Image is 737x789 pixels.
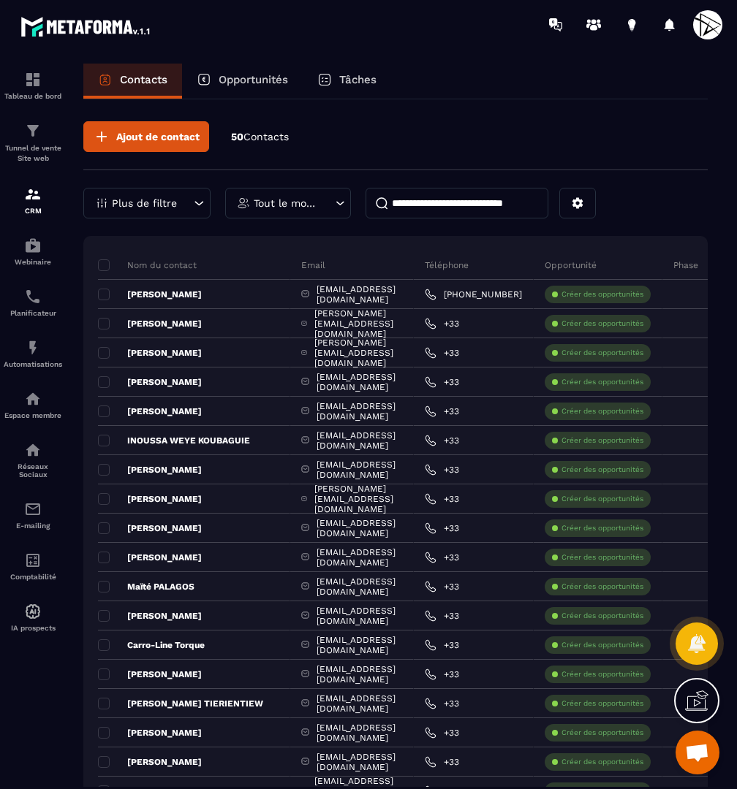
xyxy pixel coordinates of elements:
p: Créer des opportunités [562,552,643,563]
p: Créer des opportunités [562,698,643,709]
p: Opportunité [545,259,597,271]
img: automations [24,237,42,254]
a: +33 [425,405,459,417]
a: Contacts [83,64,182,99]
a: +33 [425,318,459,329]
a: formationformationTableau de bord [4,60,62,111]
a: +33 [425,698,459,709]
p: INOUSSA WEYE KOUBAGUIE [98,435,250,446]
a: Opportunités [182,64,303,99]
a: automationsautomationsAutomatisations [4,328,62,379]
a: +33 [425,668,459,680]
p: Créer des opportunités [562,640,643,650]
a: accountantaccountantComptabilité [4,541,62,592]
p: Créer des opportunités [562,669,643,679]
img: accountant [24,552,42,569]
a: +33 [425,464,459,476]
img: formation [24,122,42,140]
p: Phase [673,259,698,271]
p: Comptabilité [4,573,62,581]
p: 50 [231,130,289,144]
p: Créer des opportunités [562,757,643,767]
a: +33 [425,552,459,563]
button: Ajout de contact [83,121,209,152]
a: +33 [425,639,459,651]
a: Tâches [303,64,391,99]
p: Créer des opportunités [562,465,643,475]
a: emailemailE-mailing [4,489,62,541]
img: automations [24,339,42,357]
p: Maïté PALAGOS [98,581,194,592]
img: automations [24,390,42,408]
p: Planificateur [4,309,62,317]
p: Tâches [339,73,377,86]
p: Créer des opportunités [562,582,643,592]
p: Créer des opportunités [562,435,643,446]
span: Contacts [243,131,289,142]
p: Nom du contact [98,259,197,271]
p: [PERSON_NAME] [98,552,202,563]
span: Ajout de contact [116,129,200,144]
p: [PERSON_NAME] [98,668,202,680]
p: Tunnel de vente Site web [4,143,62,164]
p: [PERSON_NAME] [98,756,202,768]
p: Plus de filtre [112,198,177,208]
p: Créer des opportunités [562,377,643,387]
a: formationformationCRM [4,175,62,226]
a: social-networksocial-networkRéseaux Sociaux [4,430,62,489]
p: Email [301,259,325,271]
a: +33 [425,756,459,768]
p: Créer des opportunités [562,611,643,621]
p: Créer des opportunités [562,406,643,416]
p: Créer des opportunités [562,523,643,533]
img: automations [24,603,42,620]
p: Créer des opportunités [562,494,643,504]
img: logo [20,13,152,39]
p: [PERSON_NAME] [98,610,202,622]
p: Créer des opportunités [562,348,643,358]
a: +33 [425,435,459,446]
img: scheduler [24,288,42,305]
a: automationsautomationsEspace membre [4,379,62,430]
a: +33 [425,376,459,388]
p: [PERSON_NAME] [98,493,202,505]
img: formation [24,71,42,88]
p: CRM [4,207,62,215]
div: Ouvrir le chat [676,731,719,774]
p: Webinaire [4,258,62,266]
a: +33 [425,610,459,622]
p: Réseaux Sociaux [4,462,62,479]
p: [PERSON_NAME] [98,318,202,329]
p: [PERSON_NAME] [98,464,202,476]
p: Contacts [120,73,167,86]
p: [PERSON_NAME] [98,347,202,359]
p: Opportunités [219,73,288,86]
a: +33 [425,581,459,592]
a: automationsautomationsWebinaire [4,226,62,277]
p: [PERSON_NAME] [98,376,202,388]
a: +33 [425,522,459,534]
p: IA prospects [4,624,62,632]
p: Créer des opportunités [562,728,643,738]
a: +33 [425,493,459,505]
p: Espace membre [4,411,62,419]
img: formation [24,186,42,203]
p: Créer des opportunités [562,319,643,329]
p: [PERSON_NAME] [98,727,202,739]
a: [PHONE_NUMBER] [425,289,522,300]
a: +33 [425,347,459,359]
p: [PERSON_NAME] [98,405,202,417]
p: [PERSON_NAME] [98,522,202,534]
p: Carro-Line Torque [98,639,205,651]
p: Automatisations [4,360,62,368]
a: schedulerschedulerPlanificateur [4,277,62,328]
img: email [24,500,42,518]
p: [PERSON_NAME] TIERIENTIEW [98,698,263,709]
p: Tout le monde [254,198,319,208]
p: [PERSON_NAME] [98,289,202,300]
a: formationformationTunnel de vente Site web [4,111,62,175]
p: Tableau de bord [4,92,62,100]
p: Téléphone [425,259,469,271]
p: Créer des opportunités [562,289,643,300]
p: E-mailing [4,522,62,530]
